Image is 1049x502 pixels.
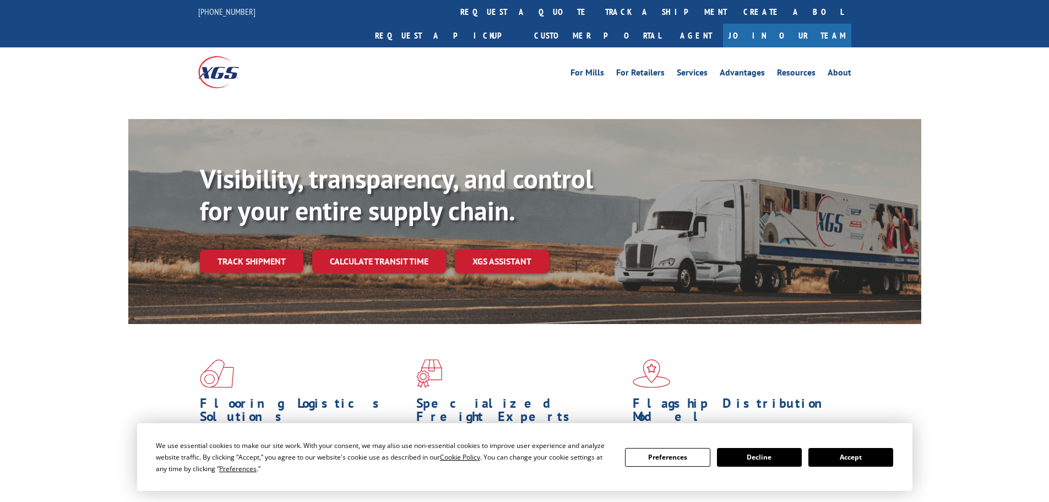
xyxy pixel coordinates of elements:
[616,68,665,80] a: For Retailers
[416,397,624,429] h1: Specialized Freight Experts
[455,250,549,273] a: XGS ASSISTANT
[723,24,851,47] a: Join Our Team
[416,359,442,388] img: xgs-icon-focused-on-flooring-red
[200,250,303,273] a: Track shipment
[156,440,612,474] div: We use essential cookies to make our site work. With your consent, we may also use non-essential ...
[633,359,671,388] img: xgs-icon-flagship-distribution-model-red
[669,24,723,47] a: Agent
[677,68,708,80] a: Services
[777,68,816,80] a: Resources
[633,397,841,429] h1: Flagship Distribution Model
[720,68,765,80] a: Advantages
[717,448,802,467] button: Decline
[625,448,710,467] button: Preferences
[200,161,593,228] b: Visibility, transparency, and control for your entire supply chain.
[570,68,604,80] a: For Mills
[137,423,912,491] div: Cookie Consent Prompt
[200,359,234,388] img: xgs-icon-total-supply-chain-intelligence-red
[219,464,257,473] span: Preferences
[198,6,256,17] a: [PHONE_NUMBER]
[200,397,408,429] h1: Flooring Logistics Solutions
[367,24,526,47] a: Request a pickup
[312,250,446,273] a: Calculate transit time
[828,68,851,80] a: About
[440,452,480,462] span: Cookie Policy
[526,24,669,47] a: Customer Portal
[808,448,893,467] button: Accept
